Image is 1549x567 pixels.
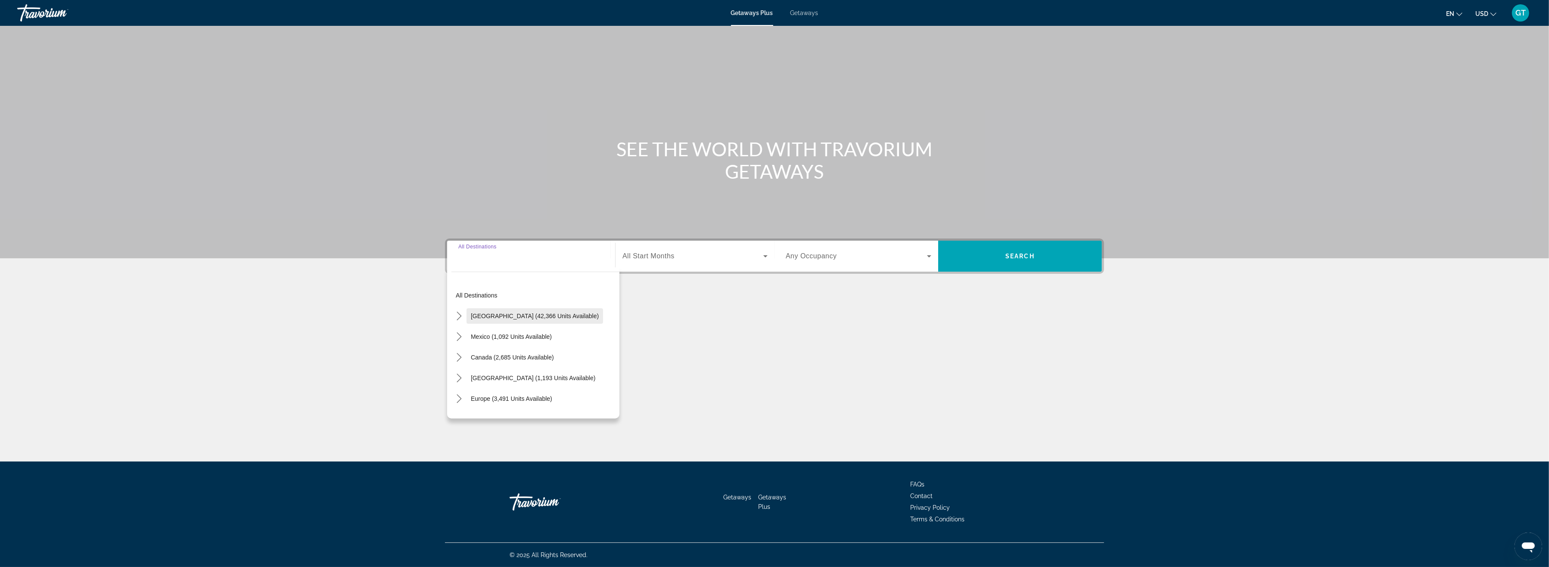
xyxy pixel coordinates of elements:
[910,516,964,523] a: Terms & Conditions
[759,494,787,510] a: Getaways Plus
[467,350,558,365] button: Select destination: Canada (2,685 units available)
[786,252,837,260] span: Any Occupancy
[910,481,924,488] a: FAQs
[938,241,1102,272] button: Search
[471,313,599,319] span: [GEOGRAPHIC_DATA] (42,366 units available)
[451,288,619,303] button: Select destination: All destinations
[451,329,467,344] button: Toggle Mexico (1,092 units available) submenu
[467,412,556,427] button: Select destination: Australia (252 units available)
[458,244,497,249] span: All Destinations
[467,329,556,344] button: Select destination: Mexico (1,092 units available)
[910,493,933,499] a: Contact
[451,371,467,386] button: Toggle Caribbean & Atlantic Islands (1,193 units available) submenu
[731,9,773,16] a: Getaways Plus
[1515,533,1542,560] iframe: Button to launch messaging window
[613,138,936,183] h1: SEE THE WORLD WITH TRAVORIUM GETAWAYS
[447,267,619,418] div: Destination options
[724,494,752,501] a: Getaways
[510,489,596,515] a: Go Home
[467,308,603,324] button: Select destination: United States (42,366 units available)
[471,375,595,381] span: [GEOGRAPHIC_DATA] (1,193 units available)
[451,285,619,554] mat-tree: Destination tree
[1005,253,1035,260] span: Search
[467,370,600,386] button: Select destination: Caribbean & Atlantic Islands (1,193 units available)
[1446,10,1454,17] span: en
[1515,9,1526,17] span: GT
[790,9,818,16] a: Getaways
[1475,10,1488,17] span: USD
[451,309,467,324] button: Toggle United States (42,366 units available) submenu
[1509,4,1532,22] button: User Menu
[910,504,950,511] a: Privacy Policy
[456,292,498,299] span: All destinations
[458,251,604,262] input: Select destination
[467,391,557,406] button: Select destination: Europe (3,491 units available)
[510,552,588,558] span: © 2025 All Rights Reserved.
[471,354,554,361] span: Canada (2,685 units available)
[451,391,467,406] button: Toggle Europe (3,491 units available) submenu
[447,241,1102,272] div: Search widget
[1446,7,1462,20] button: Change language
[451,350,467,365] button: Toggle Canada (2,685 units available) submenu
[471,395,552,402] span: Europe (3,491 units available)
[622,252,675,260] span: All Start Months
[17,2,103,24] a: Travorium
[471,333,552,340] span: Mexico (1,092 units available)
[1475,7,1496,20] button: Change currency
[451,412,467,427] button: Toggle Australia (252 units available) submenu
